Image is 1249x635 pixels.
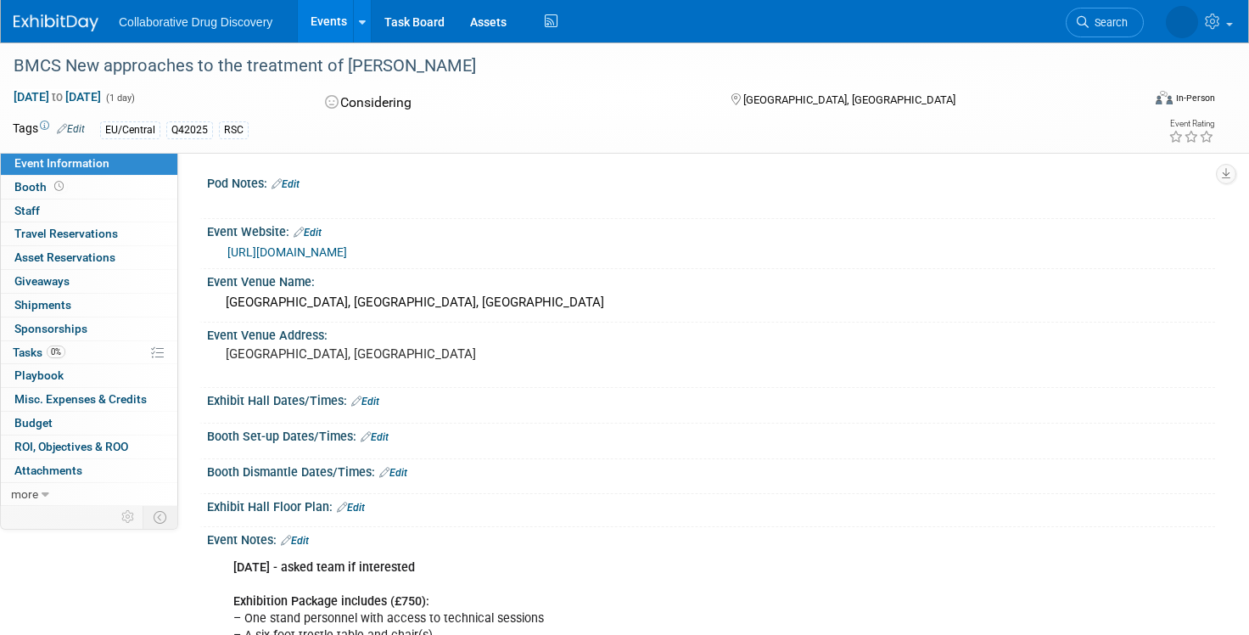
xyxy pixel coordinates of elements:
[233,594,429,609] b: Exhibition Package includes (£750):
[1175,92,1215,104] div: In-Person
[14,464,82,477] span: Attachments
[14,368,64,382] span: Playbook
[1036,88,1215,114] div: Event Format
[1,317,177,340] a: Sponsorships
[227,245,347,259] a: [URL][DOMAIN_NAME]
[11,487,38,501] span: more
[294,227,322,239] a: Edit
[14,180,67,194] span: Booth
[13,346,65,359] span: Tasks
[14,416,53,430] span: Budget
[1,436,177,458] a: ROI, Objectives & ROO
[361,431,389,443] a: Edit
[14,298,71,312] span: Shipments
[1,270,177,293] a: Giveaways
[119,15,272,29] span: Collaborative Drug Discovery
[207,219,1215,241] div: Event Website:
[1168,120,1214,128] div: Event Rating
[1010,8,1088,37] a: Search
[207,459,1215,481] div: Booth Dismantle Dates/Times:
[207,388,1215,410] div: Exhibit Hall Dates/Times:
[233,560,415,575] b: [DATE] - asked team if interested
[14,274,70,288] span: Giveaways
[14,204,40,217] span: Staff
[226,346,608,362] pre: [GEOGRAPHIC_DATA], [GEOGRAPHIC_DATA]
[281,535,309,547] a: Edit
[337,502,365,514] a: Edit
[51,180,67,193] span: Booth not reserved yet
[1,176,177,199] a: Booth
[207,323,1215,344] div: Event Venue Address:
[207,171,1215,193] div: Pod Notes:
[1156,91,1173,104] img: Format-Inperson.png
[1,388,177,411] a: Misc. Expenses & Credits
[13,89,102,104] span: [DATE] [DATE]
[1110,9,1198,28] img: Lauren Kossy
[100,121,160,139] div: EU/Central
[14,440,128,453] span: ROI, Objectives & ROO
[14,392,147,406] span: Misc. Expenses & Credits
[207,269,1215,290] div: Event Venue Name:
[14,250,115,264] span: Asset Reservations
[104,93,135,104] span: (1 day)
[166,121,213,139] div: Q42025
[219,121,249,139] div: RSC
[14,156,109,170] span: Event Information
[114,506,143,528] td: Personalize Event Tab Strip
[57,123,85,135] a: Edit
[1,459,177,482] a: Attachments
[1,222,177,245] a: Travel Reservations
[1,483,177,506] a: more
[14,322,87,335] span: Sponsorships
[351,396,379,407] a: Edit
[1,246,177,269] a: Asset Reservations
[743,93,955,106] span: [GEOGRAPHIC_DATA], [GEOGRAPHIC_DATA]
[207,527,1215,549] div: Event Notes:
[1033,16,1072,29] span: Search
[143,506,178,528] td: Toggle Event Tabs
[1,294,177,317] a: Shipments
[1,412,177,435] a: Budget
[49,90,65,104] span: to
[379,467,407,479] a: Edit
[1,341,177,364] a: Tasks0%
[207,494,1215,516] div: Exhibit Hall Floor Plan:
[47,346,65,358] span: 0%
[1,199,177,222] a: Staff
[1,364,177,387] a: Playbook
[207,424,1215,446] div: Booth Set-up Dates/Times:
[272,178,300,190] a: Edit
[320,88,703,118] div: Considering
[14,14,98,31] img: ExhibitDay
[14,227,118,240] span: Travel Reservations
[13,120,85,139] td: Tags
[8,51,1112,81] div: BMCS New approaches to the treatment of [PERSON_NAME]
[1,152,177,175] a: Event Information
[220,289,1202,316] div: [GEOGRAPHIC_DATA], [GEOGRAPHIC_DATA], [GEOGRAPHIC_DATA]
